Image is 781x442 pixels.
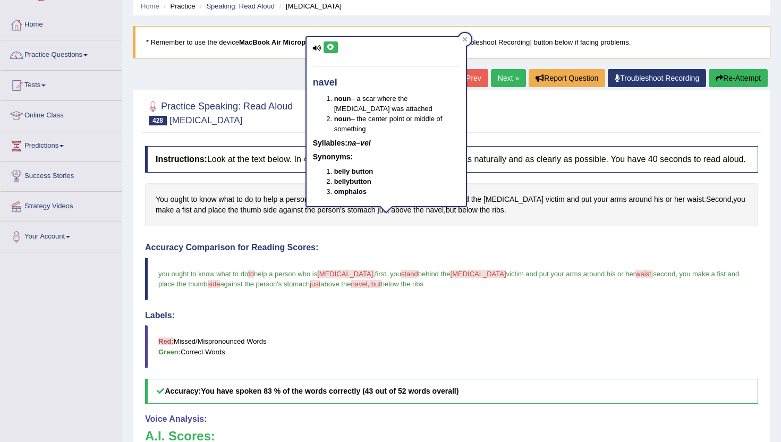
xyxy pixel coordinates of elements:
[264,194,277,205] span: Click to see word definition
[666,194,672,205] span: Click to see word definition
[1,131,122,158] a: Predictions
[320,280,351,288] span: above the
[145,146,758,173] h4: Look at the text below. In 40 seconds, you must read this text aloud as naturally and as clearly ...
[279,205,303,216] span: Click to see word definition
[201,387,459,395] b: You have spoken 83 % of the words correctly (43 out of 52 words overall)
[194,205,206,216] span: Click to see word definition
[653,270,675,278] span: second
[313,139,460,147] h5: Syllables:
[480,205,490,216] span: Click to see word definition
[206,2,275,10] a: Speaking: Read Aloud
[334,95,351,103] b: noun
[228,205,238,216] span: Click to see word definition
[610,194,626,205] span: Click to see word definition
[169,115,242,125] small: [MEDICAL_DATA]
[581,194,591,205] span: Click to see word definition
[254,270,317,278] span: help a person who is
[351,280,380,288] span: navel, but
[208,280,220,288] span: side
[156,155,207,164] b: Instructions:
[733,194,745,205] span: Click to see word definition
[375,270,386,278] span: first
[158,270,248,278] span: you ought to know what to do
[546,194,565,205] span: Click to see word definition
[483,194,544,205] span: Click to see word definition
[171,194,189,205] span: Click to see word definition
[1,222,122,249] a: Your Account
[334,188,367,195] b: omphalos
[674,194,685,205] span: Click to see word definition
[453,69,488,87] a: « Prev
[567,194,579,205] span: Click to see word definition
[381,280,423,288] span: below the ribs
[706,194,731,205] span: Click to see word definition
[1,101,122,127] a: Online Class
[158,270,741,288] span: you make a fist and place the thumb
[390,270,401,278] span: you
[219,194,235,205] span: Click to see word definition
[141,2,159,10] a: Home
[313,153,460,161] h5: Synonyms:
[529,69,605,87] button: Report Question
[158,348,181,356] b: Green:
[1,71,122,97] a: Tests
[1,192,122,218] a: Strategy Videos
[334,114,460,134] li: – the center point or middle of something
[145,325,758,368] blockquote: Missed/Mispronounced Words Correct Words
[133,26,770,58] blockquote: * Remember to use the device for speaking practice. Or click on [Troubleshoot Recording] button b...
[709,69,768,87] button: Re-Attempt
[245,194,253,205] span: Click to see word definition
[506,270,636,278] span: victim and put your arms around his or her
[334,167,373,175] b: belly button
[241,205,261,216] span: Click to see word definition
[236,194,243,205] span: Click to see word definition
[263,205,277,216] span: Click to see word definition
[182,205,192,216] span: Click to see word definition
[317,270,375,278] span: [MEDICAL_DATA].
[239,38,352,46] b: MacBook Air Microphone (Built-in)
[593,194,608,205] span: Click to see word definition
[675,270,677,278] span: ,
[158,337,174,345] b: Red:
[1,10,122,37] a: Home
[220,280,310,288] span: against the person's stomach
[1,40,122,67] a: Practice Questions
[191,194,197,205] span: Click to see word definition
[334,93,460,114] li: – a scar where the [MEDICAL_DATA] was attached
[491,69,526,87] a: Next »
[161,1,195,11] li: Practice
[145,379,758,404] h5: Accuracy:
[386,270,388,278] span: ,
[471,194,481,205] span: Click to see word definition
[145,183,758,226] div: . , . , , .
[248,270,254,278] span: to
[277,1,342,11] li: [MEDICAL_DATA]
[654,194,664,205] span: Click to see word definition
[608,69,706,87] a: Troubleshoot Recording
[199,194,217,205] span: Click to see word definition
[145,311,758,320] h4: Labels:
[145,414,758,424] h4: Voice Analysis:
[286,194,309,205] span: Click to see word definition
[145,243,758,252] h4: Accuracy Comparison for Reading Scores:
[149,116,167,125] span: 428
[492,205,504,216] span: Click to see word definition
[334,177,371,185] b: bellybutton
[687,194,704,205] span: Click to see word definition
[334,115,351,123] b: noun
[451,270,506,278] span: [MEDICAL_DATA]
[1,161,122,188] a: Success Stories
[418,270,451,278] span: behind the
[176,205,180,216] span: Click to see word definition
[629,194,652,205] span: Click to see word definition
[255,194,261,205] span: Click to see word definition
[310,280,320,288] span: just
[401,270,418,278] span: stand
[635,270,653,278] span: waist.
[156,205,174,216] span: Click to see word definition
[313,78,460,88] h4: navel
[145,99,293,125] h2: Practice Speaking: Read Aloud
[156,194,168,205] span: Click to see word definition
[347,139,371,147] em: na–vel
[208,205,226,216] span: Click to see word definition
